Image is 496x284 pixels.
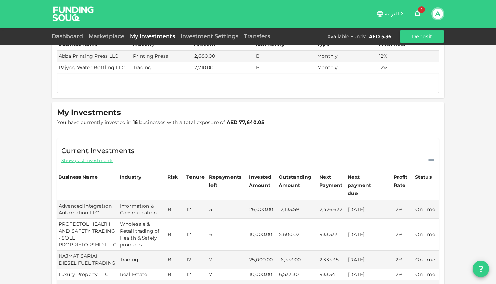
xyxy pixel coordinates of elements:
td: B [166,251,186,269]
strong: 16 [133,119,138,125]
td: [DATE] [347,219,392,251]
a: Transfers [241,33,273,40]
button: 1 [411,7,424,21]
td: 16,333.00 [278,251,318,269]
td: B [166,269,186,280]
span: My Investments [57,108,121,117]
td: Trading [118,251,166,269]
td: [DATE] [347,200,392,219]
button: Deposit [400,30,444,43]
td: 10,000.00 [248,219,278,251]
button: question [473,261,489,277]
td: OnTime [414,251,439,269]
td: Monthly [316,51,377,62]
td: Abba Printing Press LLC [57,51,132,62]
td: B [255,62,316,73]
td: 26,000.00 [248,200,278,219]
div: Profit Rate [394,173,413,189]
div: AED 5.36 [369,33,391,40]
a: My Investments [127,33,178,40]
button: A [433,9,443,19]
td: B [255,51,316,62]
td: 2,710.00 [193,62,254,73]
td: 2,680.00 [193,51,254,62]
td: 7 [208,251,248,269]
div: Repayments left [209,173,244,189]
td: 25,000.00 [248,251,278,269]
td: 12 [185,200,208,219]
td: 10,000.00 [248,269,278,280]
td: Printing Press [132,51,193,62]
div: Next payment due [348,173,382,198]
td: 12% [393,219,414,251]
td: 12,133.59 [278,200,318,219]
a: Dashboard [52,33,86,40]
td: Rajyog Water Bottling LLC [57,62,132,73]
td: OnTime [414,200,439,219]
div: Industry [120,173,141,181]
td: 933.333 [318,219,347,251]
div: Business Name [58,173,98,181]
td: OnTime [414,219,439,251]
td: 12% [393,269,414,280]
td: 12% [393,251,414,269]
div: Invested Amount [249,173,277,189]
div: Next Payment [319,173,346,189]
td: Luxury Property LLC [57,269,118,280]
div: Tenure [186,173,205,181]
td: 12 [185,269,208,280]
td: Information & Commuication [118,200,166,219]
td: 933.34 [318,269,347,280]
div: Status [415,173,432,181]
td: 12% [378,62,439,73]
td: OnTime [414,269,439,280]
span: Current Investments [61,145,134,156]
td: Wholesale & Retail trading of Health & Safety products [118,219,166,251]
td: 12 [185,219,208,251]
td: PROTECTOL HEALTH AND SAFETY TRADING - SOLE PROPRIETORSHIP L.L.C [57,219,118,251]
td: 5 [208,200,248,219]
td: Real Estate [118,269,166,280]
td: 7 [208,269,248,280]
div: Risk [167,173,181,181]
td: [DATE] [347,251,392,269]
td: Monthly [316,62,377,73]
td: 12% [393,200,414,219]
strong: AED 77,640.05 [227,119,265,125]
span: 1 [418,6,425,13]
td: 2,333.35 [318,251,347,269]
td: Advanced Integration Automation LLC [57,200,118,219]
span: Show past investments [61,157,113,164]
span: العربية [385,11,399,17]
td: Trading [132,62,193,73]
td: B [166,200,186,219]
div: Outstanding Amount [279,173,313,189]
td: 12% [378,51,439,62]
div: Available Funds : [327,33,366,40]
td: B [166,219,186,251]
td: [DATE] [347,269,392,280]
a: Marketplace [86,33,127,40]
td: 5,600.02 [278,219,318,251]
a: Investment Settings [178,33,241,40]
td: 6 [208,219,248,251]
td: NAJMAT SARIAH DIESEL FUEL TRADING [57,251,118,269]
td: 12 [185,251,208,269]
td: 6,533.30 [278,269,318,280]
span: You have currently invested in businesses with a total exposure of [57,119,265,125]
td: 2,426.632 [318,200,347,219]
